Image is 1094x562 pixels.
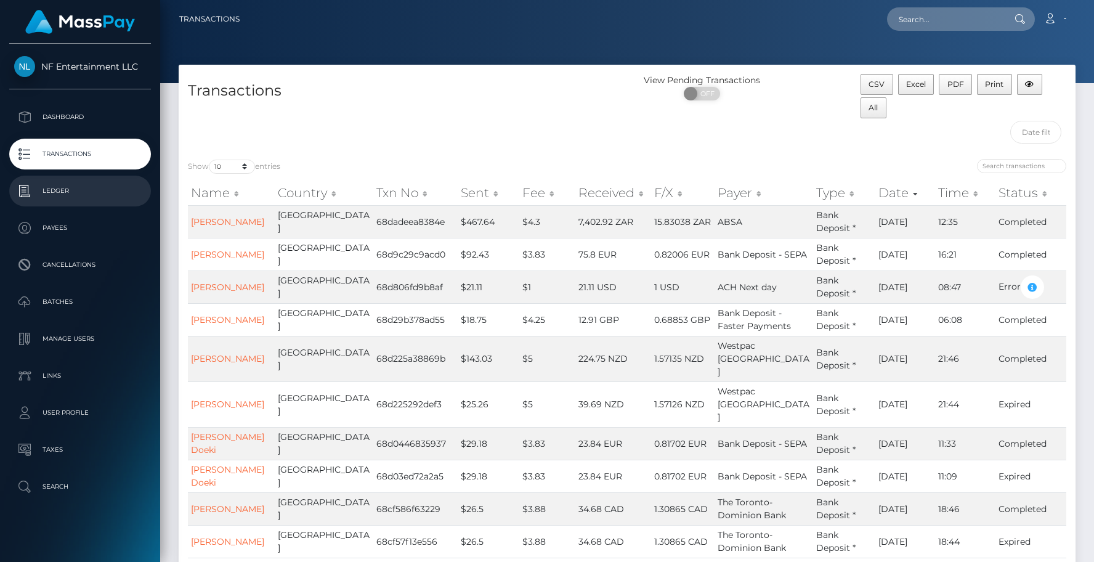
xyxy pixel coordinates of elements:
a: Transactions [9,139,151,169]
p: Search [14,478,146,496]
td: $29.18 [458,460,520,492]
th: Received: activate to sort column ascending [575,181,651,205]
td: Completed [995,336,1066,381]
span: ACH Next day [718,282,777,293]
a: [PERSON_NAME] [191,399,264,410]
a: [PERSON_NAME] [191,282,264,293]
td: [DATE] [875,238,935,271]
button: PDF [939,74,972,95]
a: Payees [9,213,151,243]
p: Links [14,367,146,385]
td: 39.69 NZD [575,381,651,427]
td: Expired [995,460,1066,492]
td: 68d225292def3 [373,381,458,427]
span: CSV [869,79,885,89]
th: Sent: activate to sort column ascending [458,181,520,205]
td: 11:33 [935,427,995,460]
td: [DATE] [875,381,935,427]
td: 224.75 NZD [575,336,651,381]
td: [GEOGRAPHIC_DATA] [275,271,373,303]
td: Bank Deposit * [813,205,875,238]
td: $25.26 [458,381,520,427]
th: Time: activate to sort column ascending [935,181,995,205]
td: 0.68853 GBP [651,303,715,336]
td: [GEOGRAPHIC_DATA] [275,492,373,525]
button: Print [977,74,1012,95]
td: [DATE] [875,271,935,303]
td: 1 USD [651,271,715,303]
input: Search... [887,7,1003,31]
td: 21:46 [935,336,995,381]
p: User Profile [14,404,146,422]
td: [DATE] [875,492,935,525]
td: $1 [519,271,575,303]
td: Bank Deposit * [813,381,875,427]
td: $5 [519,336,575,381]
td: [GEOGRAPHIC_DATA] [275,205,373,238]
td: 68cf586f63229 [373,492,458,525]
th: Status: activate to sort column ascending [995,181,1066,205]
td: Bank Deposit * [813,238,875,271]
span: NF Entertainment LLC [9,61,151,72]
a: User Profile [9,397,151,428]
td: 68d03ed72a2a5 [373,460,458,492]
th: Date: activate to sort column ascending [875,181,935,205]
td: 68d0446835937 [373,427,458,460]
td: 23.84 EUR [575,427,651,460]
a: Dashboard [9,102,151,132]
td: Bank Deposit * [813,525,875,558]
td: 68d225a38869b [373,336,458,381]
td: $26.5 [458,492,520,525]
td: 18:46 [935,492,995,525]
td: 75.8 EUR [575,238,651,271]
th: Country: activate to sort column ascending [275,181,373,205]
td: 68d9c29c9acd0 [373,238,458,271]
td: $3.88 [519,492,575,525]
span: PDF [947,79,964,89]
a: [PERSON_NAME] [191,216,264,227]
td: [DATE] [875,303,935,336]
span: Print [985,79,1003,89]
td: $4.3 [519,205,575,238]
td: 68d29b378ad55 [373,303,458,336]
td: 18:44 [935,525,995,558]
td: [GEOGRAPHIC_DATA] [275,238,373,271]
td: $29.18 [458,427,520,460]
a: [PERSON_NAME] Doeki [191,431,264,455]
span: Bank Deposit - SEPA [718,471,807,482]
td: 68cf57f13e556 [373,525,458,558]
select: Showentries [209,160,255,174]
p: Batches [14,293,146,311]
p: Payees [14,219,146,237]
td: $3.83 [519,427,575,460]
span: Westpac [GEOGRAPHIC_DATA] [718,340,809,377]
th: Name: activate to sort column ascending [188,181,275,205]
button: Excel [898,74,934,95]
td: Bank Deposit * [813,460,875,492]
a: Taxes [9,434,151,465]
td: Completed [995,492,1066,525]
td: 0.82006 EUR [651,238,715,271]
input: Date filter [1010,121,1062,144]
td: 16:21 [935,238,995,271]
td: $18.75 [458,303,520,336]
p: Manage Users [14,330,146,348]
td: $143.03 [458,336,520,381]
td: $5 [519,381,575,427]
a: Cancellations [9,250,151,280]
td: [GEOGRAPHIC_DATA] [275,460,373,492]
td: $3.83 [519,460,575,492]
td: [GEOGRAPHIC_DATA] [275,303,373,336]
button: Column visibility [1017,74,1042,95]
div: View Pending Transactions [627,74,777,87]
td: 68d806fd9b8af [373,271,458,303]
h4: Transactions [188,80,618,102]
p: Ledger [14,182,146,200]
a: Search [9,471,151,502]
input: Search transactions [977,159,1066,173]
a: [PERSON_NAME] [191,314,264,325]
a: Batches [9,287,151,317]
th: F/X: activate to sort column ascending [651,181,715,205]
p: Dashboard [14,108,146,126]
span: Bank Deposit - SEPA [718,438,807,449]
